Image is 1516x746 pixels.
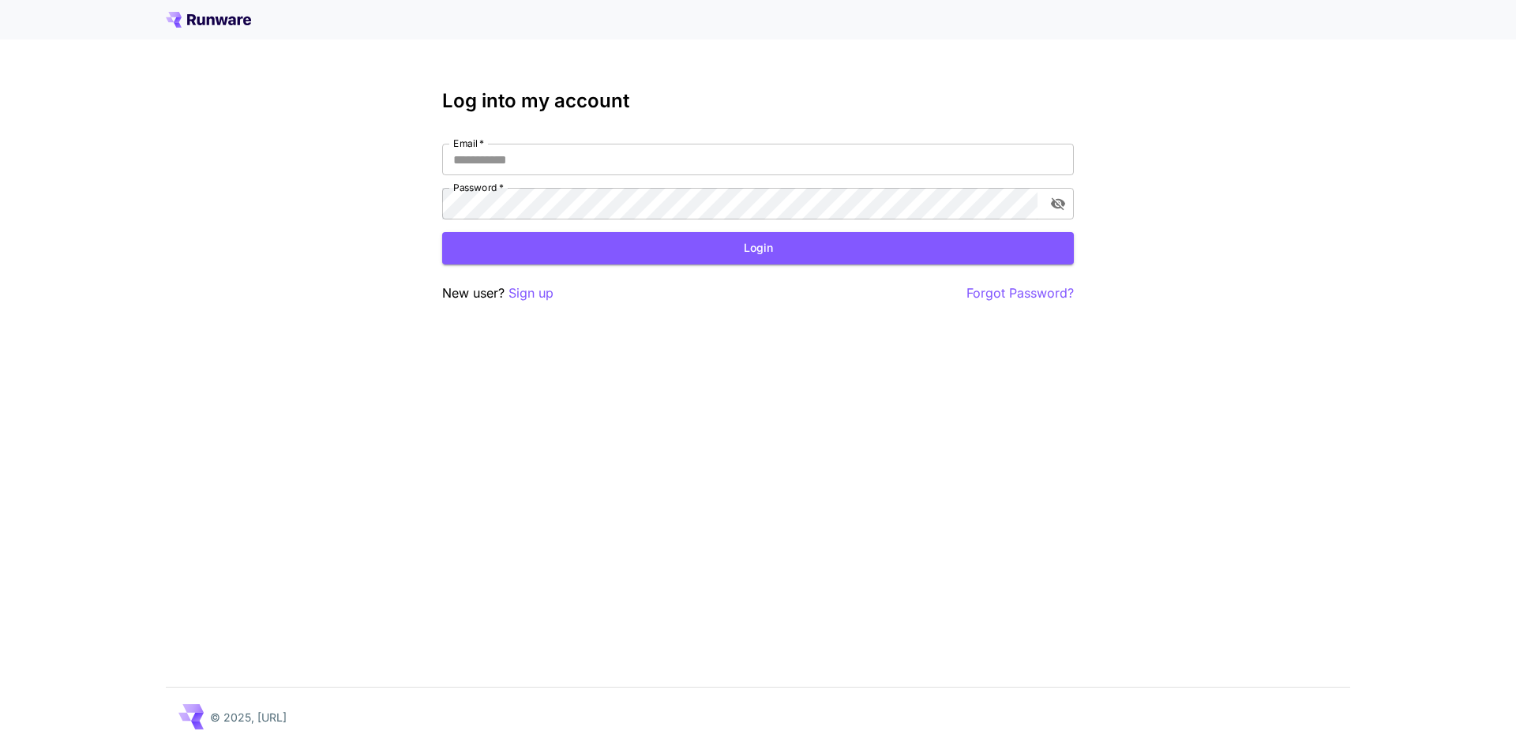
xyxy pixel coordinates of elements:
[453,137,484,150] label: Email
[442,283,553,303] p: New user?
[442,232,1074,264] button: Login
[210,709,287,725] p: © 2025, [URL]
[442,90,1074,112] h3: Log into my account
[966,283,1074,303] button: Forgot Password?
[453,181,504,194] label: Password
[508,283,553,303] button: Sign up
[1044,189,1072,218] button: toggle password visibility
